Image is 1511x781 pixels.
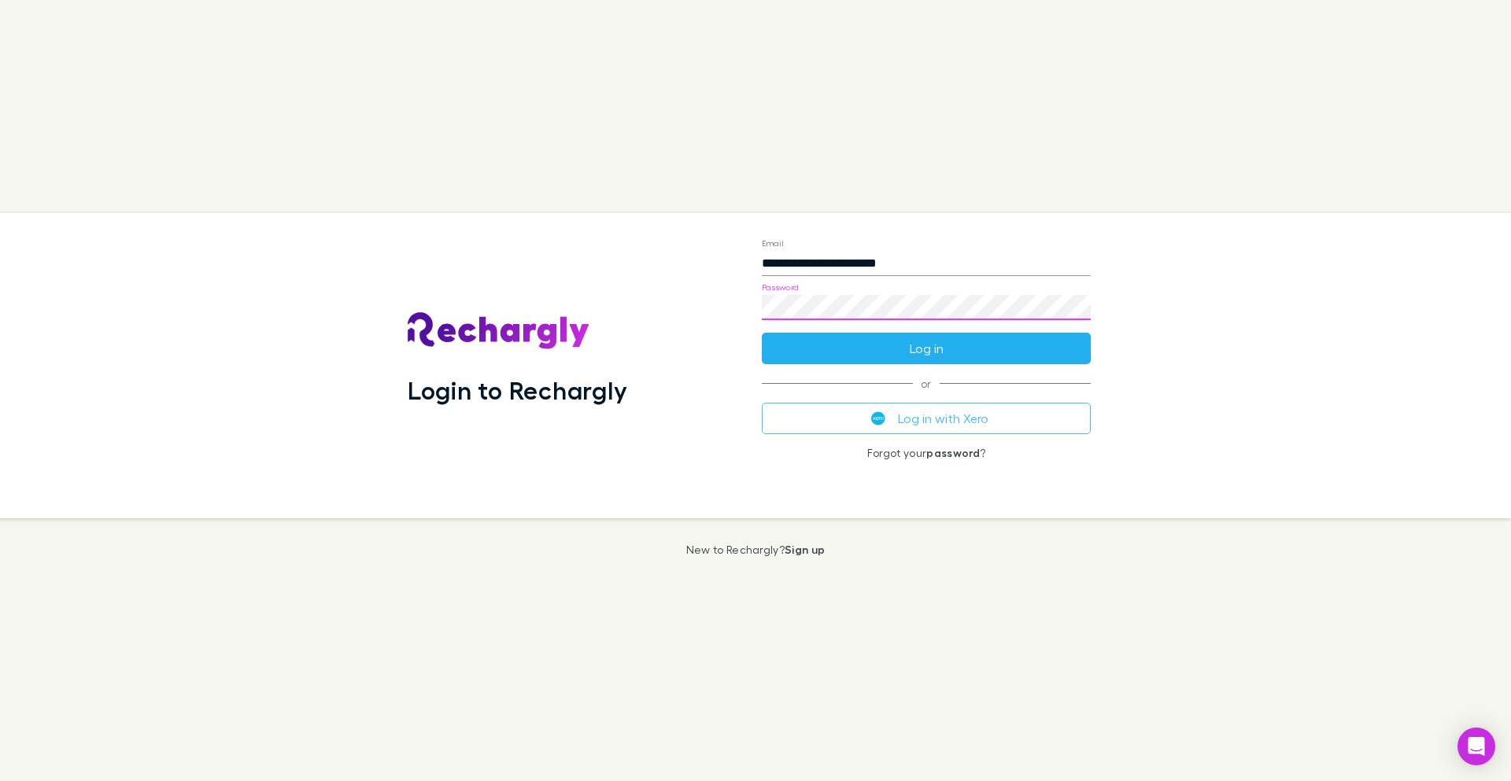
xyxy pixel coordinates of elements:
p: New to Rechargly? [686,543,826,556]
a: password [926,446,980,459]
button: Log in [762,333,1091,364]
button: Log in with Xero [762,403,1091,434]
label: Email [762,237,783,249]
div: Open Intercom Messenger [1457,728,1495,765]
img: Rechargly's Logo [408,312,590,350]
h1: Login to Rechargly [408,375,627,405]
p: Forgot your ? [762,447,1091,459]
label: Password [762,281,799,293]
span: or [762,383,1091,384]
a: Sign up [785,543,825,556]
img: Xero's logo [871,411,885,425]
